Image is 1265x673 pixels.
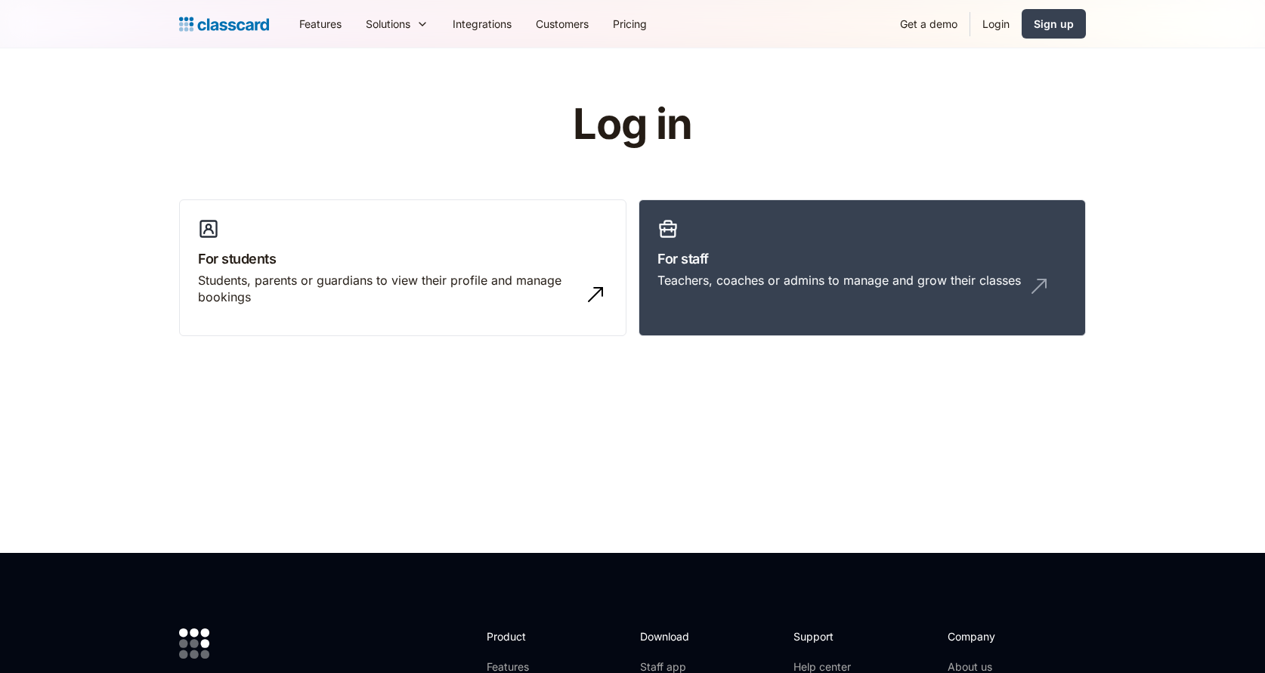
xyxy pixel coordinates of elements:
a: Login [970,7,1022,41]
h2: Product [487,628,568,644]
a: home [179,14,269,35]
a: Integrations [441,7,524,41]
h1: Log in [393,101,873,148]
a: For staffTeachers, coaches or admins to manage and grow their classes [639,199,1086,337]
a: Pricing [601,7,659,41]
a: Sign up [1022,9,1086,39]
h2: Download [640,628,702,644]
h3: For staff [657,249,1067,269]
div: Solutions [354,7,441,41]
div: Students, parents or guardians to view their profile and manage bookings [198,272,577,306]
div: Teachers, coaches or admins to manage and grow their classes [657,272,1021,289]
a: Customers [524,7,601,41]
div: Sign up [1034,16,1074,32]
h2: Support [793,628,855,644]
a: Get a demo [888,7,970,41]
a: Features [287,7,354,41]
div: Solutions [366,16,410,32]
h3: For students [198,249,608,269]
a: For studentsStudents, parents or guardians to view their profile and manage bookings [179,199,626,337]
h2: Company [948,628,1048,644]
